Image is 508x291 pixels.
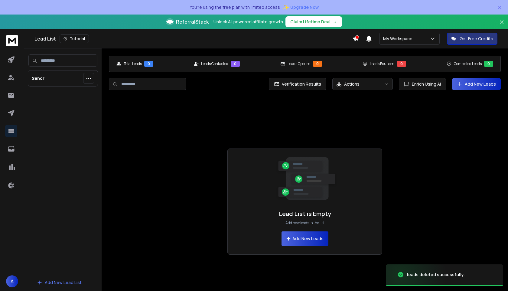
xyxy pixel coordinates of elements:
button: Add New Lead List [32,276,86,289]
p: Total Leads [124,61,142,66]
p: My Workspace [383,36,415,42]
div: 0 [144,61,153,67]
span: Verification Results [279,81,321,87]
button: A [6,275,18,287]
div: Lead List [34,34,353,43]
span: Enrich Using AI [409,81,441,87]
button: Get Free Credits [447,33,497,45]
div: 0 [397,61,406,67]
h1: Lead List is Empty [279,210,331,218]
button: ✨Upgrade Now [282,1,319,13]
span: ✨ [282,3,289,11]
p: Leads Opened [288,61,311,66]
button: Verification Results [269,78,326,90]
button: Add New Leads [282,231,328,246]
div: 0 [313,61,322,67]
div: leads deleted successfully. [407,272,465,278]
button: Tutorial [60,34,89,43]
p: Leads Contacted [201,61,228,66]
span: Upgrade Now [290,4,319,10]
p: Get Free Credits [460,36,493,42]
button: Enrich Using AI [399,78,446,90]
span: → [333,19,337,25]
p: Leads Bounced [370,61,395,66]
p: Actions [344,81,360,87]
span: ReferralStack [176,18,209,25]
p: You're using the free plan with limited access [190,4,280,10]
p: Sendr [32,75,44,81]
button: Close banner [498,18,506,33]
button: Add New Leads [452,78,501,90]
div: 0 [231,61,240,67]
p: Add new leads in the list [285,221,324,225]
div: 0 [484,61,493,67]
p: Unlock AI-powered affiliate growth [213,19,283,25]
button: Claim Lifetime Deal→ [285,16,342,27]
p: Completed Leads [454,61,482,66]
a: Add New Leads [457,81,496,87]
